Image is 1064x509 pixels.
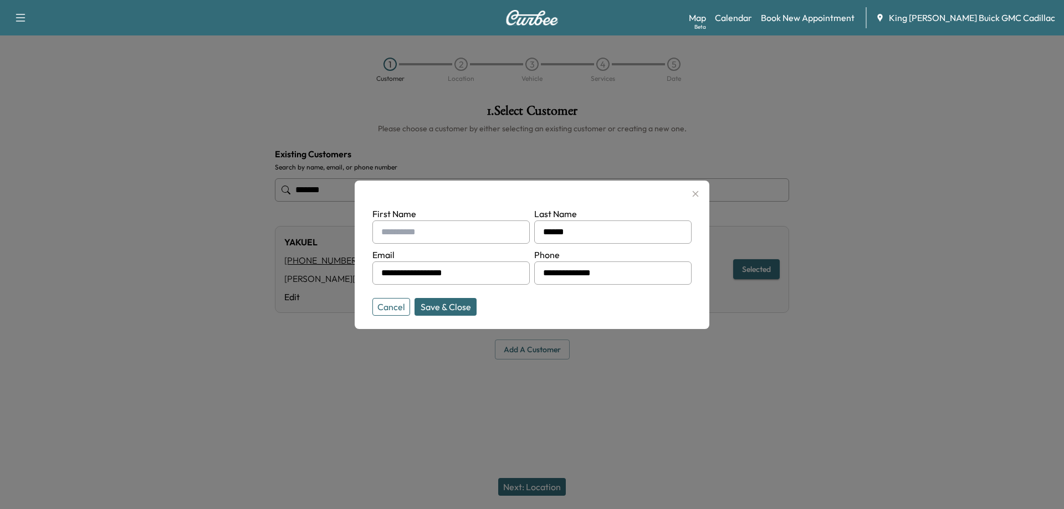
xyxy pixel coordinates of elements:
[694,23,706,31] div: Beta
[689,11,706,24] a: MapBeta
[889,11,1055,24] span: King [PERSON_NAME] Buick GMC Cadillac
[505,10,559,25] img: Curbee Logo
[534,249,560,260] label: Phone
[534,208,577,219] label: Last Name
[372,208,416,219] label: First Name
[415,298,477,316] button: Save & Close
[372,249,395,260] label: Email
[761,11,855,24] a: Book New Appointment
[715,11,752,24] a: Calendar
[372,298,410,316] button: Cancel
